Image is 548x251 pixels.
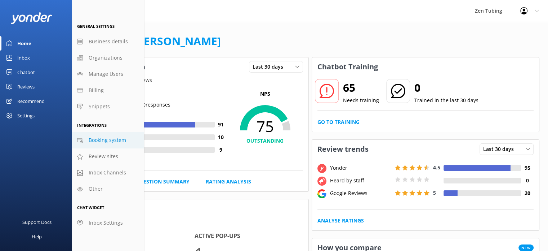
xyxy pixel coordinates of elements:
[483,145,518,153] span: Last 30 days
[133,34,221,48] a: [PERSON_NAME]
[414,79,478,96] h2: 0
[521,189,534,197] h4: 20
[81,199,308,218] h3: Website Chat
[89,169,126,177] span: Inbox Channels
[328,189,393,197] div: Google Reviews
[414,96,478,104] p: Trained in the last 30 days
[521,164,534,172] h4: 95
[312,140,374,159] h3: Review trends
[433,189,436,196] span: 5
[135,178,190,186] a: Question Summary
[11,12,52,24] img: yonder-white-logo.png
[343,96,379,104] p: Needs training
[72,82,144,99] a: Billing
[17,51,30,65] div: Inbox
[521,177,534,185] h4: 0
[317,118,360,126] a: Go to Training
[72,34,144,50] a: Business details
[89,70,123,78] span: Manage Users
[312,57,383,76] h3: Chatbot Training
[81,218,308,226] p: In the last 30 days
[81,33,221,50] h1: Welcome,
[227,90,303,98] p: NPS
[215,133,227,141] h4: 10
[86,90,227,98] h5: Rating
[343,79,379,96] h2: 65
[227,117,303,135] span: 75
[89,38,128,46] span: Business details
[89,185,103,193] span: Other
[72,215,144,231] a: Inbox Settings
[518,244,534,251] span: New
[253,63,288,71] span: Last 30 days
[77,23,115,29] span: General Settings
[89,103,110,111] span: Snippets
[89,219,123,227] span: Inbox Settings
[195,231,303,241] h4: Active Pop-ups
[77,122,107,128] span: Integrations
[17,79,35,94] div: Reviews
[89,86,104,94] span: Billing
[17,108,35,123] div: Settings
[328,164,393,172] div: Yonder
[17,94,45,108] div: Recommend
[89,152,118,160] span: Review sites
[89,136,126,144] span: Booking system
[22,215,52,229] div: Support Docs
[227,137,303,145] h4: OUTSTANDING
[433,164,440,171] span: 4.5
[72,132,144,148] a: Booking system
[215,121,227,129] h4: 91
[72,181,144,197] a: Other
[17,65,35,79] div: Chatbot
[72,66,144,82] a: Manage Users
[17,36,31,51] div: Home
[317,217,364,225] a: Analyse Ratings
[72,165,144,181] a: Inbox Channels
[81,76,308,84] p: From all sources of reviews
[77,205,104,210] span: Chat Widget
[328,177,393,185] div: Heard by staff
[72,99,144,115] a: Snippets
[72,148,144,165] a: Review sites
[72,50,144,66] a: Organizations
[89,54,122,62] span: Organizations
[215,146,227,154] h4: 9
[206,178,251,186] a: Rating Analysis
[32,229,42,244] div: Help
[134,101,170,109] p: | 110 responses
